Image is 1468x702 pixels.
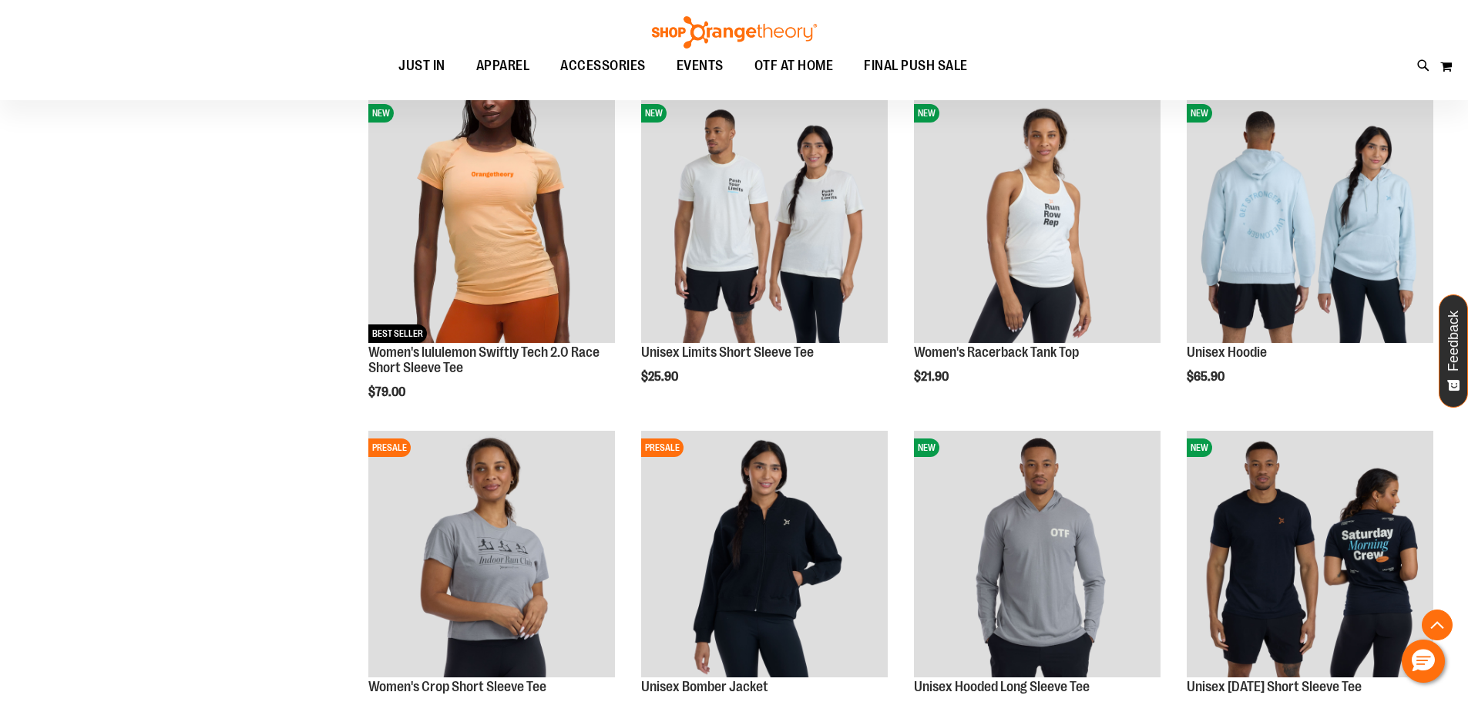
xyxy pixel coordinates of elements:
span: Feedback [1446,311,1461,371]
span: $79.00 [368,385,408,399]
span: NEW [1187,104,1212,123]
a: Image of Unisex Saturday TeeNEW [1187,431,1433,680]
a: OTF AT HOME [739,49,849,84]
a: Unisex Hoodie [1187,344,1267,360]
a: JUST IN [383,49,461,84]
div: product [361,89,623,438]
span: JUST IN [398,49,445,83]
img: Image of Womens Racerback Tank [914,96,1161,343]
img: Image of Womens Crop Tee [368,431,615,677]
a: Unisex Hooded Long Sleeve Tee [914,679,1090,694]
img: Women's lululemon Swiftly Tech 2.0 Race Short Sleeve Tee [368,96,615,343]
div: product [633,89,895,423]
span: NEW [914,438,939,457]
span: BEST SELLER [368,324,427,343]
a: Women's lululemon Swiftly Tech 2.0 Race Short Sleeve Tee [368,344,600,375]
span: PRESALE [368,438,411,457]
a: EVENTS [661,49,739,84]
span: $25.90 [641,370,680,384]
a: Image of Womens Racerback TankNEW [914,96,1161,345]
a: Women's Crop Short Sleeve Tee [368,679,546,694]
a: FINAL PUSH SALE [848,49,983,84]
span: $65.90 [1187,370,1227,384]
span: PRESALE [641,438,684,457]
img: Image of Unisex Saturday Tee [1187,431,1433,677]
button: Feedback - Show survey [1439,294,1468,408]
a: Unisex Limits Short Sleeve Tee [641,344,814,360]
a: APPAREL [461,49,546,83]
span: $21.90 [914,370,951,384]
a: Image of Unisex Hooded LS TeeNEW [914,431,1161,680]
a: ACCESSORIES [545,49,661,84]
img: Image of Unisex Hooded LS Tee [914,431,1161,677]
div: product [906,89,1168,423]
button: Hello, have a question? Let’s chat. [1402,640,1445,683]
a: Image of Unisex Bomber JacketPRESALE [641,431,888,680]
a: Image of Unisex BB Limits TeeNEW [641,96,888,345]
div: product [1179,89,1441,423]
img: Image of Unisex Bomber Jacket [641,431,888,677]
a: Image of Womens Crop TeePRESALE [368,431,615,680]
span: NEW [1187,438,1212,457]
span: APPAREL [476,49,530,83]
span: NEW [641,104,667,123]
span: EVENTS [677,49,724,83]
img: Image of Unisex BB Limits Tee [641,96,888,343]
a: Unisex Bomber Jacket [641,679,768,694]
span: ACCESSORIES [560,49,646,83]
span: FINAL PUSH SALE [864,49,968,83]
span: OTF AT HOME [754,49,834,83]
img: Image of Unisex Hoodie [1187,96,1433,343]
a: Unisex [DATE] Short Sleeve Tee [1187,679,1362,694]
span: NEW [368,104,394,123]
img: Shop Orangetheory [650,16,819,49]
a: Women's Racerback Tank Top [914,344,1079,360]
button: Back To Top [1422,610,1453,640]
a: Image of Unisex HoodieNEW [1187,96,1433,345]
span: NEW [914,104,939,123]
a: Women's lululemon Swiftly Tech 2.0 Race Short Sleeve TeeNEWBEST SELLER [368,96,615,345]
